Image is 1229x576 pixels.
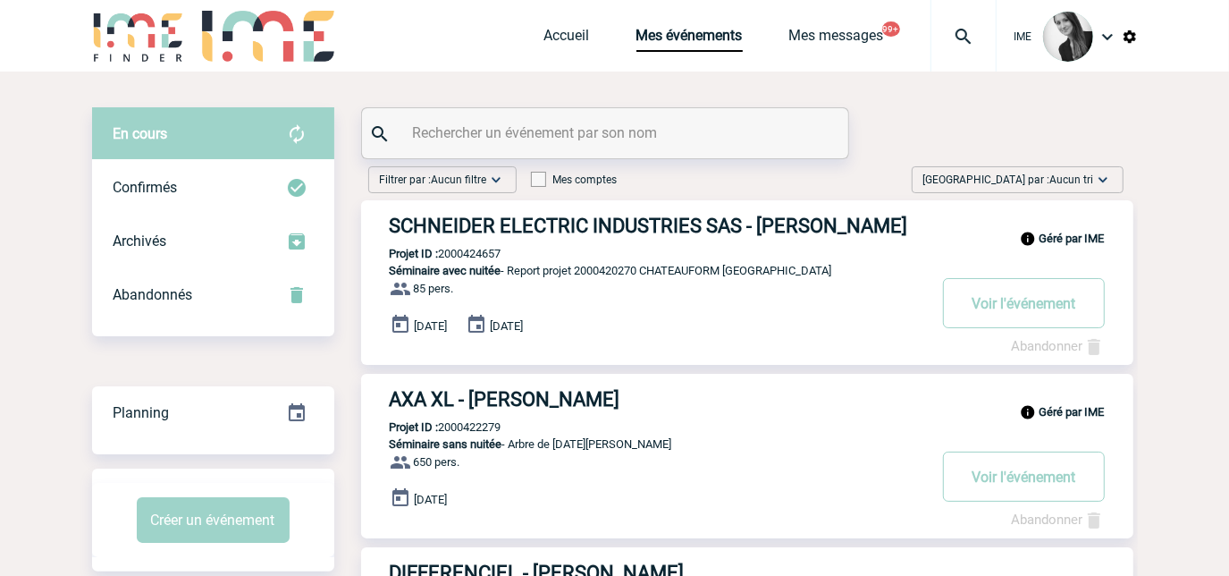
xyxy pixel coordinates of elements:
span: Abandonnés [114,286,193,303]
img: info_black_24dp.svg [1020,231,1036,247]
img: baseline_expand_more_white_24dp-b.png [487,171,505,189]
div: Retrouvez ici tous les événements que vous avez décidé d'archiver [92,215,334,268]
div: Retrouvez ici tous vos événements annulés [92,268,334,322]
span: [GEOGRAPHIC_DATA] par : [923,171,1094,189]
a: Abandonner [1012,512,1105,528]
label: Mes comptes [531,174,618,186]
a: Planning [92,385,334,438]
a: Mes événements [636,27,743,52]
span: En cours [114,125,168,142]
span: IME [1014,30,1032,43]
a: Accueil [544,27,590,52]
img: 101050-0.jpg [1043,12,1093,62]
b: Projet ID : [390,420,439,434]
a: SCHNEIDER ELECTRIC INDUSTRIES SAS - [PERSON_NAME] [361,215,1133,237]
a: AXA XL - [PERSON_NAME] [361,388,1133,411]
p: 2000424657 [361,247,501,260]
img: baseline_expand_more_white_24dp-b.png [1094,171,1112,189]
b: Géré par IME [1040,232,1105,245]
span: Aucun filtre [432,174,487,186]
a: Abandonner [1012,338,1105,354]
span: Filtrer par : [380,171,487,189]
span: 650 pers. [414,456,460,470]
input: Rechercher un événement par son nom [408,120,806,146]
span: Confirmés [114,179,178,196]
img: IME-Finder [92,11,185,62]
span: Séminaire sans nuitée [390,437,502,451]
span: [DATE] [491,319,524,333]
img: info_black_24dp.svg [1020,404,1036,420]
p: 2000422279 [361,420,501,434]
b: Géré par IME [1040,405,1105,419]
button: Voir l'événement [943,452,1105,502]
a: Mes messages [789,27,884,52]
span: Séminaire avec nuitée [390,264,501,277]
span: [DATE] [415,319,448,333]
span: Archivés [114,233,167,250]
p: - Report projet 2000420270 CHATEAUFORM [GEOGRAPHIC_DATA] [361,264,926,277]
span: [DATE] [415,493,448,506]
span: Planning [114,404,170,421]
h3: SCHNEIDER ELECTRIC INDUSTRIES SAS - [PERSON_NAME] [390,215,926,237]
p: - Arbre de [DATE][PERSON_NAME] [361,437,926,451]
span: Aucun tri [1050,174,1094,186]
button: Créer un événement [137,497,290,543]
button: 99+ [882,21,900,37]
b: Projet ID : [390,247,439,260]
div: Retrouvez ici tous vos évènements avant confirmation [92,107,334,161]
button: Voir l'événement [943,278,1105,328]
div: Retrouvez ici tous vos événements organisés par date et état d'avancement [92,386,334,440]
span: 85 pers. [414,283,454,296]
h3: AXA XL - [PERSON_NAME] [390,388,926,411]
